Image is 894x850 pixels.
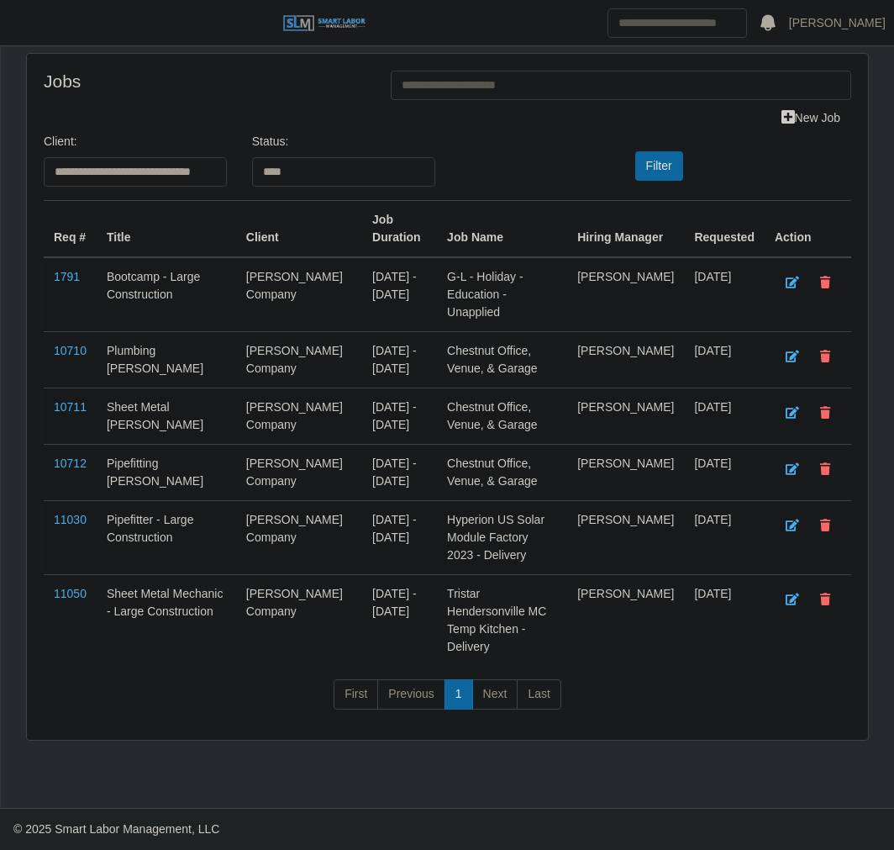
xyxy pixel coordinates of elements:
a: New Job [770,103,851,133]
th: Title [97,201,236,258]
td: Chestnut Office, Venue, & Garage [437,445,567,501]
td: [PERSON_NAME] [567,332,684,388]
a: 1 [444,679,473,710]
td: [DATE] [684,257,765,332]
label: Client: [44,133,77,150]
input: Search [607,8,747,38]
span: © 2025 Smart Labor Management, LLC [13,822,219,836]
th: Hiring Manager [567,201,684,258]
td: Bootcamp - Large Construction [97,257,236,332]
td: Chestnut Office, Venue, & Garage [437,332,567,388]
td: [PERSON_NAME] Company [236,501,362,575]
td: [PERSON_NAME] [567,388,684,445]
td: [PERSON_NAME] Company [236,445,362,501]
td: [PERSON_NAME] Company [236,575,362,667]
td: [DATE] [684,575,765,667]
td: [PERSON_NAME] [567,575,684,667]
td: Tristar Hendersonville MC Temp Kitchen - Delivery [437,575,567,667]
td: [DATE] - [DATE] [362,575,437,667]
a: 11030 [54,513,87,526]
td: [PERSON_NAME] Company [236,332,362,388]
h4: Jobs [44,71,365,92]
td: Chestnut Office, Venue, & Garage [437,388,567,445]
td: [DATE] [684,445,765,501]
th: Req # [44,201,97,258]
th: Requested [684,201,765,258]
td: [DATE] [684,388,765,445]
td: [PERSON_NAME] Company [236,257,362,332]
td: Sheet Metal [PERSON_NAME] [97,388,236,445]
td: [DATE] - [DATE] [362,332,437,388]
label: Status: [252,133,289,150]
td: [PERSON_NAME] [567,257,684,332]
th: Job Duration [362,201,437,258]
td: Pipefitting [PERSON_NAME] [97,445,236,501]
a: 1791 [54,270,80,283]
nav: pagination [44,679,851,723]
td: [PERSON_NAME] Company [236,388,362,445]
td: Sheet Metal Mechanic - Large Construction [97,575,236,667]
td: G-L - Holiday - Education - Unapplied [437,257,567,332]
td: [DATE] - [DATE] [362,388,437,445]
th: Action [765,201,851,258]
td: [PERSON_NAME] [567,445,684,501]
a: [PERSON_NAME] [789,14,886,32]
a: 10711 [54,400,87,414]
img: SLM Logo [282,14,366,33]
td: [PERSON_NAME] [567,501,684,575]
a: 10712 [54,457,87,470]
td: [DATE] - [DATE] [362,257,437,332]
td: Plumbing [PERSON_NAME] [97,332,236,388]
td: [DATE] [684,332,765,388]
td: Hyperion US Solar Module Factory 2023 - Delivery [437,501,567,575]
td: [DATE] - [DATE] [362,445,437,501]
button: Filter [635,151,683,181]
th: Client [236,201,362,258]
a: 11050 [54,587,87,600]
th: Job Name [437,201,567,258]
td: [DATE] [684,501,765,575]
td: [DATE] - [DATE] [362,501,437,575]
td: Pipefitter - Large Construction [97,501,236,575]
a: 10710 [54,344,87,357]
